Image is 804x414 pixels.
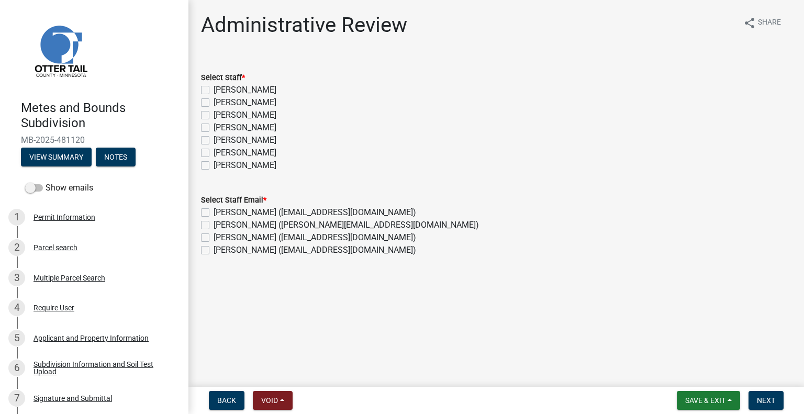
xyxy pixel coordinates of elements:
[749,391,784,410] button: Next
[21,100,180,131] h4: Metes and Bounds Subdivision
[214,134,276,147] label: [PERSON_NAME]
[33,304,74,311] div: Require User
[685,396,725,405] span: Save & Exit
[8,360,25,376] div: 6
[33,334,149,342] div: Applicant and Property Information
[33,274,105,282] div: Multiple Parcel Search
[743,17,756,29] i: share
[201,74,245,82] label: Select Staff
[214,84,276,96] label: [PERSON_NAME]
[96,153,136,162] wm-modal-confirm: Notes
[33,244,77,251] div: Parcel search
[8,390,25,407] div: 7
[758,17,781,29] span: Share
[21,153,92,162] wm-modal-confirm: Summary
[25,182,93,194] label: Show emails
[214,244,416,256] label: [PERSON_NAME] ([EMAIL_ADDRESS][DOMAIN_NAME])
[21,148,92,166] button: View Summary
[735,13,789,33] button: shareShare
[214,231,416,244] label: [PERSON_NAME] ([EMAIL_ADDRESS][DOMAIN_NAME])
[214,96,276,109] label: [PERSON_NAME]
[8,330,25,346] div: 5
[261,396,278,405] span: Void
[8,239,25,256] div: 2
[214,121,276,134] label: [PERSON_NAME]
[214,147,276,159] label: [PERSON_NAME]
[253,391,293,410] button: Void
[214,219,479,231] label: [PERSON_NAME] ([PERSON_NAME][EMAIL_ADDRESS][DOMAIN_NAME])
[33,395,112,402] div: Signature and Submittal
[8,270,25,286] div: 3
[8,299,25,316] div: 4
[214,206,416,219] label: [PERSON_NAME] ([EMAIL_ADDRESS][DOMAIN_NAME])
[21,135,167,145] span: MB-2025-481120
[217,396,236,405] span: Back
[214,159,276,172] label: [PERSON_NAME]
[214,109,276,121] label: [PERSON_NAME]
[201,13,407,38] h1: Administrative Review
[33,214,95,221] div: Permit Information
[96,148,136,166] button: Notes
[8,209,25,226] div: 1
[201,197,266,204] label: Select Staff Email
[209,391,244,410] button: Back
[21,11,99,89] img: Otter Tail County, Minnesota
[33,361,172,375] div: Subdivision Information and Soil Test Upload
[757,396,775,405] span: Next
[677,391,740,410] button: Save & Exit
